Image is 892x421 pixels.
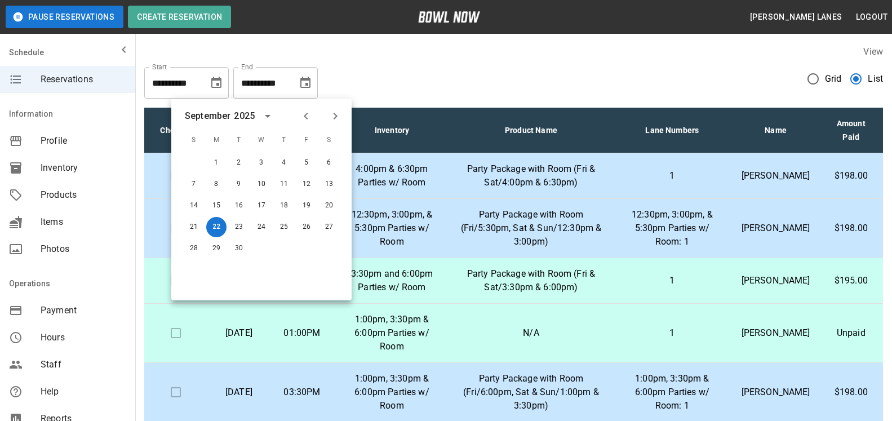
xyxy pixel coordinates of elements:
button: Sep 23, 2025 [229,217,249,237]
p: 4:00pm & 6:30pm Parties w/ Room [343,162,441,189]
span: Hours [41,331,126,344]
p: Party Package with Room (Fri/5:30pm, Sat & Sun/12:30pm & 3:00pm) [459,208,603,249]
button: Sep 24, 2025 [251,217,272,237]
p: [DATE] [216,385,261,399]
p: [PERSON_NAME] [742,385,810,399]
span: Staff [41,358,126,371]
p: [PERSON_NAME] [742,169,810,183]
button: Sep 7, 2025 [184,174,204,194]
button: Sep 5, 2025 [296,153,317,173]
span: List [868,72,883,86]
button: Pause Reservations [6,6,123,28]
p: Unpaid [828,326,874,340]
span: F [296,129,317,152]
label: View [863,46,883,57]
p: 1:00pm, 3:30pm & 6:00pm Parties w/ Room: 1 [621,372,724,413]
button: Choose date, selected date is Sep 22, 2025 [294,72,317,94]
button: Sep 9, 2025 [229,174,249,194]
span: Help [41,385,126,398]
th: Name [733,108,819,153]
span: T [274,129,294,152]
button: Sep 3, 2025 [251,153,272,173]
p: Party Package with Room (Fri & Sat/4:00pm & 6:30pm) [459,162,603,189]
div: 2025 [234,109,255,123]
p: 01:00PM [279,326,325,340]
th: Product Name [450,108,612,153]
button: Sep 11, 2025 [274,174,294,194]
span: T [229,129,249,152]
button: Sep 15, 2025 [206,196,227,216]
p: Party Package with Room (Fri & Sat/3:30pm & 6:00pm) [459,267,603,294]
button: Logout [851,7,892,28]
p: 1:00pm, 3:30pm & 6:00pm Parties w/ Room [343,313,441,353]
button: calendar view is open, switch to year view [258,107,277,126]
button: Sep 1, 2025 [206,153,227,173]
button: [PERSON_NAME] Lanes [745,7,847,28]
p: 12:30pm, 3:00pm, & 5:30pm Parties w/ Room: 1 [621,208,724,249]
img: logo [418,11,480,23]
span: Grid [825,72,842,86]
button: Sep 6, 2025 [319,153,339,173]
button: Sep 18, 2025 [274,196,294,216]
button: Sep 4, 2025 [274,153,294,173]
p: 3:30pm and 6:00pm Parties w/ Room [343,267,441,294]
button: Sep 28, 2025 [184,238,204,259]
button: Sep 20, 2025 [319,196,339,216]
span: Items [41,215,126,229]
button: Sep 26, 2025 [296,217,317,237]
span: Reservations [41,73,126,86]
span: Payment [41,304,126,317]
button: Sep 13, 2025 [319,174,339,194]
button: Choose date, selected date is Aug 22, 2025 [205,72,228,94]
button: Sep 17, 2025 [251,196,272,216]
button: Sep 29, 2025 [206,238,227,259]
div: September [185,109,230,123]
p: $195.00 [828,274,874,287]
button: Sep 19, 2025 [296,196,317,216]
button: Sep 21, 2025 [184,217,204,237]
button: Next month [326,107,345,126]
button: Sep 10, 2025 [251,174,272,194]
button: Sep 8, 2025 [206,174,227,194]
th: Check In [144,108,207,153]
p: N/A [459,326,603,340]
button: Sep 27, 2025 [319,217,339,237]
th: Lane Numbers [612,108,733,153]
span: M [206,129,227,152]
button: Sep 2, 2025 [229,153,249,173]
button: Sep 25, 2025 [274,217,294,237]
button: Create Reservation [128,6,231,28]
button: Sep 14, 2025 [184,196,204,216]
th: Inventory [334,108,450,153]
p: Party Package with Room (Fri/6:00pm, Sat & Sun/1:00pm & 3:30pm) [459,372,603,413]
span: W [251,129,272,152]
p: $198.00 [828,221,874,235]
p: [PERSON_NAME] [742,221,810,235]
span: S [319,129,339,152]
p: $198.00 [828,385,874,399]
p: 12:30pm, 3:00pm, & 5:30pm Parties w/ Room [343,208,441,249]
span: Photos [41,242,126,256]
span: S [184,129,204,152]
span: Inventory [41,161,126,175]
p: 1 [621,326,724,340]
p: [PERSON_NAME] [742,274,810,287]
th: Amount Paid [819,108,883,153]
p: [DATE] [216,326,261,340]
span: Profile [41,134,126,148]
p: [PERSON_NAME] [742,326,810,340]
button: Sep 30, 2025 [229,238,249,259]
p: 1 [621,169,724,183]
p: 1:00pm, 3:30pm & 6:00pm Parties w/ Room [343,372,441,413]
button: Sep 12, 2025 [296,174,317,194]
p: $198.00 [828,169,874,183]
p: 1 [621,274,724,287]
span: Products [41,188,126,202]
button: Sep 16, 2025 [229,196,249,216]
button: Previous month [296,107,316,126]
button: Sep 22, 2025 [206,217,227,237]
p: 03:30PM [279,385,325,399]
